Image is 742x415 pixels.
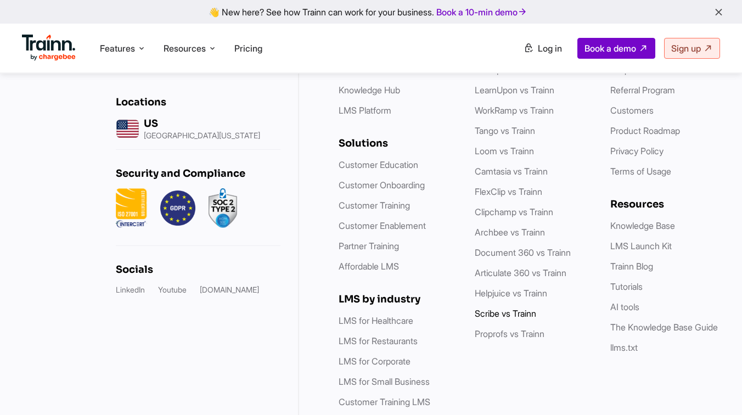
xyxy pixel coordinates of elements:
div: Socials [116,263,280,276]
a: Customer Education [339,159,418,170]
a: Product Roadmap [610,125,680,136]
a: Customer Training LMS [339,396,430,407]
a: Northpass vs Trainn [475,64,552,75]
a: Camtasia vs Trainn [475,166,548,177]
a: LMS for Restaurants [339,335,418,346]
a: LMS Platform [339,105,391,116]
a: Tango vs Trainn [475,125,535,136]
div: Solutions [339,137,453,149]
a: LMS Launch Kit [610,240,672,251]
a: Articulate 360 vs Trainn [475,267,566,278]
img: Trainn Logo [22,35,76,61]
div: Locations [116,96,280,108]
a: FlexClip vs Trainn [475,186,542,197]
span: Log in [538,43,562,54]
a: Youtube [158,284,187,295]
a: llms.txt [610,342,638,353]
img: GDPR.png [160,188,195,228]
a: Book a demo [577,38,655,59]
a: Knowledge Base [610,220,675,231]
a: Proprofs vs Trainn [475,328,544,339]
a: Customer Enablement [339,220,426,231]
a: Book a 10-min demo [434,4,530,20]
div: LMS by industry [339,293,453,305]
img: soc2 [209,188,237,228]
a: Terms of Usage [610,166,671,177]
a: LearnUpon vs Trainn [475,85,554,96]
a: WorkRamp vs Trainn [475,105,554,116]
a: Scribe vs Trainn [475,308,536,319]
p: [GEOGRAPHIC_DATA][US_STATE] [144,132,260,139]
a: Privacy Policy [610,145,664,156]
a: Loom vs Trainn [475,145,534,156]
a: Trainn Blog [610,261,653,272]
span: Book a demo [584,43,636,54]
div: US [144,117,260,130]
a: Customers [610,105,654,116]
span: Resources [164,42,206,54]
a: LMS for Corporate [339,356,411,367]
span: Features [100,42,135,54]
a: Customer Training [339,200,410,211]
a: Helpjuice vs Trainn [475,288,547,299]
img: us headquarters [116,117,139,141]
div: Security and Compliance [116,167,280,180]
a: Affordable LMS [339,261,399,272]
a: Tutorials [610,281,643,292]
a: Customer Onboarding [339,180,425,190]
a: Acquisition [610,64,653,75]
div: Resources [610,198,724,210]
a: Log in [517,38,569,58]
span: Sign up [671,43,701,54]
a: Partner Training [339,240,399,251]
a: LMS for Small Business [339,376,430,387]
a: Referral Program [610,85,675,96]
a: LinkedIn [116,284,145,295]
a: Document 360 vs Trainn [475,247,571,258]
img: ISO [116,188,147,228]
a: Sign up [664,38,720,59]
a: The Knowledge Base Guide [610,322,718,333]
a: Archbee vs Trainn [475,227,545,238]
a: Guides [339,64,366,75]
a: [DOMAIN_NAME] [200,284,259,295]
a: LMS for Healthcare [339,315,413,326]
a: Pricing [234,43,262,54]
a: Knowledge Hub [339,85,400,96]
a: Clipchamp vs Trainn [475,206,553,217]
a: AI tools [610,301,639,312]
iframe: Chat Widget [687,362,742,415]
div: 👋 New here? See how Trainn can work for your business. [7,7,735,17]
